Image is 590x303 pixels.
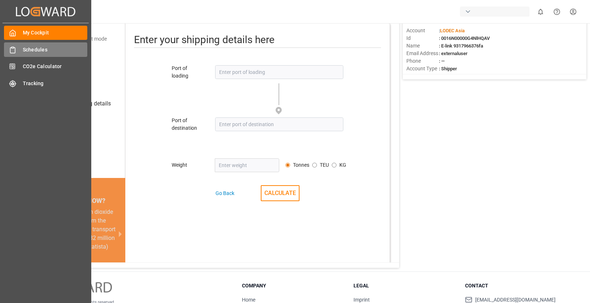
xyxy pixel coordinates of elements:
[4,76,87,90] a: Tracking
[215,65,343,79] input: Enter port of loading
[532,4,549,20] button: show 0 new notifications
[285,163,290,167] input: Avg. container weight
[439,51,468,56] span: : externaluser
[406,42,439,50] span: Name
[549,4,565,20] button: Help Center
[293,161,309,169] label: Tonnes
[242,297,255,303] a: Home
[406,65,439,72] span: Account Type
[23,80,88,87] span: Tracking
[353,297,370,303] a: Imprint
[406,34,439,42] span: Id
[439,43,483,49] span: : E-link 9317966376fa
[172,117,204,132] div: Port of destination
[59,99,111,108] div: Add shipping details
[172,161,204,169] div: Weight
[406,57,439,65] span: Phone
[115,208,125,260] button: next slide / item
[216,190,234,197] div: Go Back
[4,42,87,57] a: Schedules
[439,28,465,33] span: :
[465,282,568,290] h3: Contact
[440,28,465,33] span: LODEC Asia
[339,161,346,169] label: KG
[439,36,490,41] span: : 0016N00000G4NlHQAV
[4,26,87,40] a: My Cockpit
[4,59,87,74] a: CO2e Calculator
[332,163,336,167] input: Avg. container weight
[23,46,88,54] span: Schedules
[353,282,456,290] h3: Legal
[134,32,381,48] div: Enter your shipping details here
[439,58,445,64] span: : —
[215,117,343,131] input: Enter port of destination
[242,282,344,290] h3: Company
[406,27,439,34] span: Account
[23,29,88,37] span: My Cockpit
[439,66,457,71] span: : Shipper
[23,63,88,70] span: CO2e Calculator
[312,163,317,167] input: Avg. container weight
[320,161,329,169] label: TEU
[172,65,204,80] div: Port of loading
[261,185,300,201] button: CALCULATE
[406,50,439,57] span: Email Address
[215,158,279,172] input: Enter weight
